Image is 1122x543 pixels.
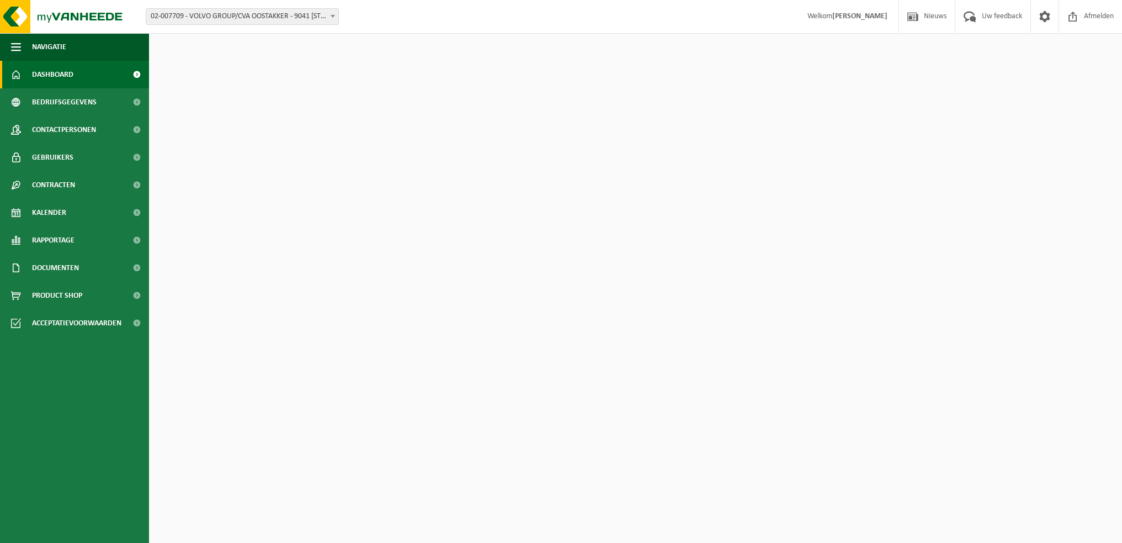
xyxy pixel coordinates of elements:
[32,226,75,254] span: Rapportage
[32,33,66,61] span: Navigatie
[32,88,97,116] span: Bedrijfsgegevens
[32,116,96,144] span: Contactpersonen
[32,61,73,88] span: Dashboard
[146,9,338,24] span: 02-007709 - VOLVO GROUP/CVA OOSTAKKER - 9041 OOSTAKKER, SMALLEHEERWEG 31
[32,254,79,282] span: Documenten
[32,199,66,226] span: Kalender
[32,171,75,199] span: Contracten
[832,12,887,20] strong: [PERSON_NAME]
[32,309,121,337] span: Acceptatievoorwaarden
[32,282,82,309] span: Product Shop
[146,8,339,25] span: 02-007709 - VOLVO GROUP/CVA OOSTAKKER - 9041 OOSTAKKER, SMALLEHEERWEG 31
[32,144,73,171] span: Gebruikers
